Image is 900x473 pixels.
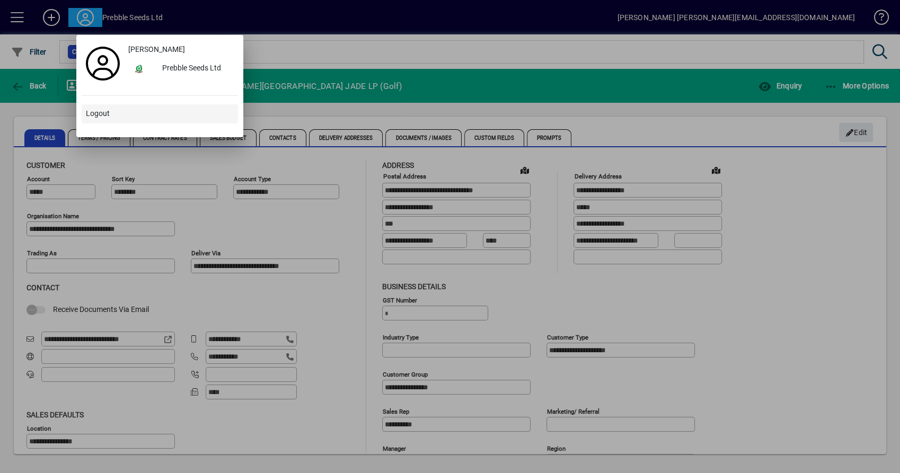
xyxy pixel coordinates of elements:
[124,40,238,59] a: [PERSON_NAME]
[128,44,185,55] span: [PERSON_NAME]
[82,54,124,73] a: Profile
[86,108,110,119] span: Logout
[124,59,238,78] button: Prebble Seeds Ltd
[154,59,238,78] div: Prebble Seeds Ltd
[82,104,238,123] button: Logout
